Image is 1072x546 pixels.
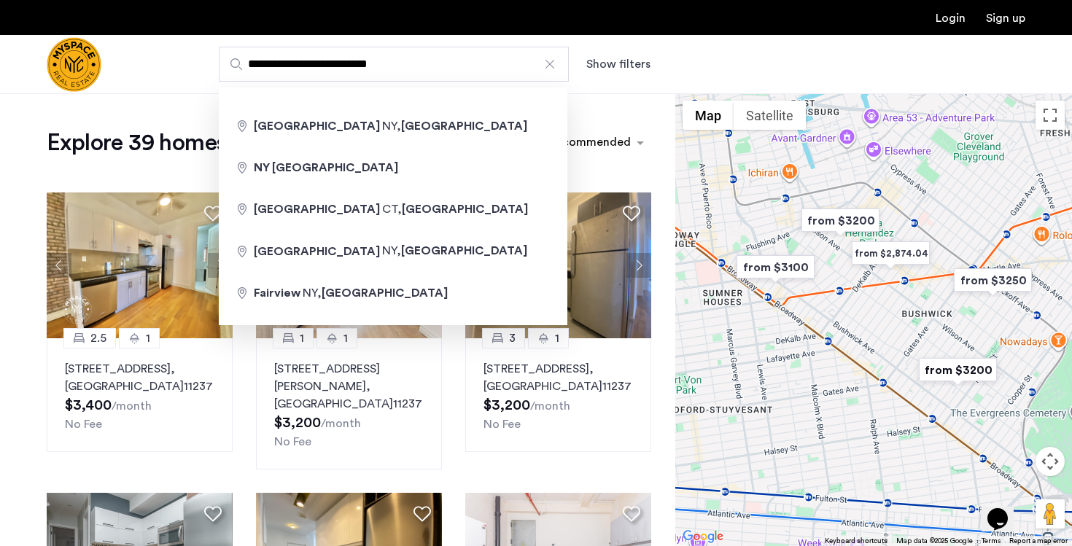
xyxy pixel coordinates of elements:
h1: Explore 39 homes and apartments [47,128,392,157]
span: $3,200 [483,398,530,413]
button: Show satellite imagery [734,101,806,130]
img: logo [47,37,101,92]
span: NY, [382,246,527,257]
button: Previous apartment [47,253,71,278]
span: [GEOGRAPHIC_DATA] [254,120,380,132]
a: Cazamio Logo [47,37,101,92]
a: Report a map error [1009,536,1068,546]
div: from $3250 [948,264,1038,297]
p: [STREET_ADDRESS] 11237 [483,360,633,395]
span: [GEOGRAPHIC_DATA] [401,120,527,132]
span: 1 [343,329,348,347]
sub: /month [530,400,570,412]
sub: /month [112,400,152,412]
a: 11[STREET_ADDRESS][PERSON_NAME], [GEOGRAPHIC_DATA]11237No Fee [256,338,442,469]
button: Drag Pegman onto the map to open Street View [1036,499,1065,529]
div: from $3100 [731,251,820,284]
span: NY [254,162,270,173]
button: Next apartment [626,253,651,278]
p: [STREET_ADDRESS] 11237 [65,360,214,395]
span: Fairview [254,287,300,299]
span: 3 [509,329,516,347]
span: [GEOGRAPHIC_DATA] [254,246,380,257]
span: No Fee [274,436,311,448]
ng-select: sort-apartment [542,130,651,156]
span: No Fee [483,418,521,430]
div: from $3200 [913,354,1003,386]
a: Terms (opens in new tab) [982,536,1001,546]
span: NY, [303,287,448,299]
span: 1 [146,329,150,347]
button: Toggle fullscreen view [1036,101,1065,130]
button: Show or hide filters [586,55,650,73]
sub: /month [321,418,361,429]
a: Registration [986,12,1025,24]
span: NY, [382,120,527,132]
button: Show street map [683,101,734,130]
span: [GEOGRAPHIC_DATA] [272,162,398,173]
button: Keyboard shortcuts [825,536,887,546]
span: 1 [300,329,304,347]
a: Login [936,12,966,24]
button: Map camera controls [1036,447,1065,476]
a: Open this area in Google Maps (opens a new window) [679,527,727,546]
span: No Fee [65,418,102,430]
a: 31[STREET_ADDRESS], [GEOGRAPHIC_DATA]11237No Fee [465,338,651,452]
a: 2.51[STREET_ADDRESS], [GEOGRAPHIC_DATA]11237No Fee [47,338,233,452]
div: from $3200 [796,204,885,237]
span: [GEOGRAPHIC_DATA] [254,203,380,215]
span: $3,200 [274,416,321,430]
p: [STREET_ADDRESS][PERSON_NAME] 11237 [274,360,424,413]
span: [GEOGRAPHIC_DATA] [402,203,528,215]
span: 2.5 [90,329,106,347]
span: Map data ©2025 Google [896,537,973,545]
input: Apartment Search [219,47,569,82]
span: [GEOGRAPHIC_DATA] [401,246,527,257]
span: CT, [382,203,528,215]
span: [GEOGRAPHIC_DATA] [322,287,448,299]
div: from $2,874.04 [846,237,936,270]
span: 1 [555,329,559,347]
div: Recommended [547,133,631,155]
img: 1995_638586633958068829.jpeg [47,192,233,338]
span: $3,400 [65,398,112,413]
button: Next apartment [208,253,233,278]
iframe: chat widget [982,488,1028,531]
img: Google [679,527,727,546]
